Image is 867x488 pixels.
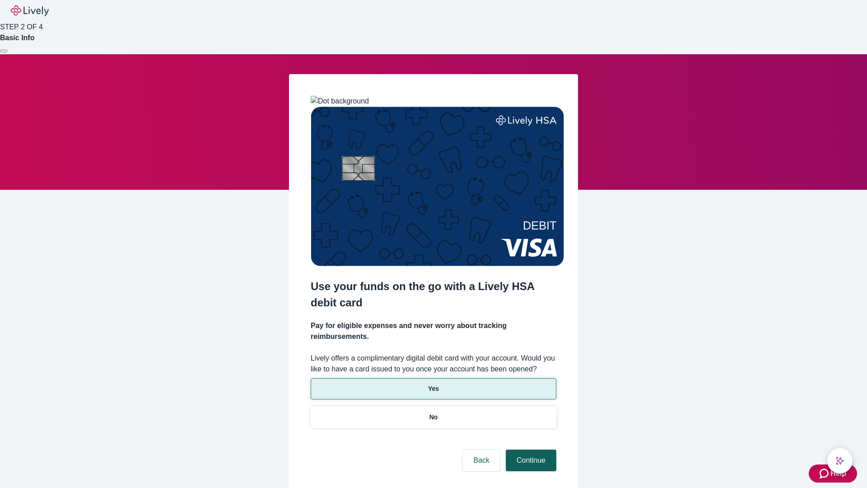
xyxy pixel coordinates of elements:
button: No [311,407,556,428]
h4: Pay for eligible expenses and never worry about tracking reimbursements. [311,320,556,342]
svg: Lively AI Assistant [835,456,844,465]
p: Yes [428,384,439,394]
h2: Use your funds on the go with a Lively HSA debit card [311,278,556,311]
button: Continue [506,450,556,471]
button: Back [462,450,500,471]
button: Yes [311,378,556,399]
img: Lively [11,5,49,16]
label: Lively offers a complimentary digital debit card with your account. Would you like to have a card... [311,353,556,375]
p: No [429,413,438,422]
img: Dot background [311,96,369,107]
span: Help [830,468,846,479]
button: Zendesk support iconHelp [809,465,857,483]
button: chat [827,448,853,474]
svg: Zendesk support icon [820,468,830,479]
img: Debit card [311,107,564,266]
